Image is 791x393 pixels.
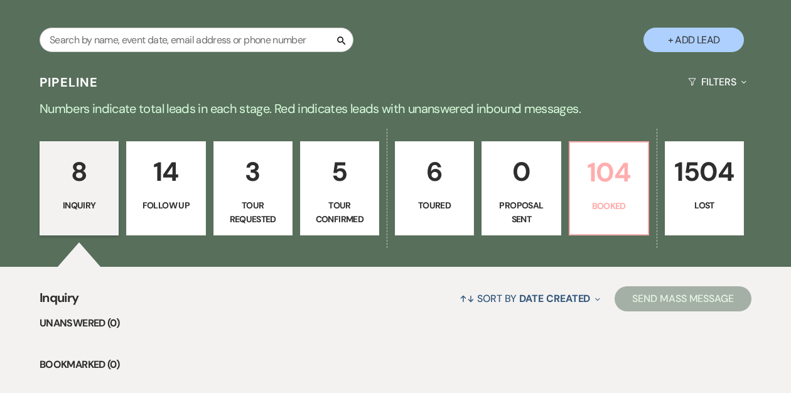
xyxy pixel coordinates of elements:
[40,288,79,315] span: Inquiry
[490,198,552,227] p: Proposal Sent
[126,141,205,235] a: 14Follow Up
[578,199,640,213] p: Booked
[578,151,640,193] p: 104
[519,292,590,305] span: Date Created
[48,151,110,193] p: 8
[490,151,552,193] p: 0
[300,141,379,235] a: 5Tour Confirmed
[308,151,371,193] p: 5
[482,141,561,235] a: 0Proposal Sent
[222,198,284,227] p: Tour Requested
[40,73,99,91] h3: Pipeline
[569,141,649,235] a: 104Booked
[615,286,751,311] button: Send Mass Message
[134,198,197,212] p: Follow Up
[40,357,751,373] li: Bookmarked (0)
[665,141,744,235] a: 1504Lost
[643,28,744,52] button: + Add Lead
[673,151,736,193] p: 1504
[134,151,197,193] p: 14
[48,198,110,212] p: Inquiry
[308,198,371,227] p: Tour Confirmed
[395,141,474,235] a: 6Toured
[40,315,751,331] li: Unanswered (0)
[213,141,293,235] a: 3Tour Requested
[460,292,475,305] span: ↑↓
[222,151,284,193] p: 3
[673,198,736,212] p: Lost
[455,282,605,315] button: Sort By Date Created
[683,65,751,99] button: Filters
[40,141,119,235] a: 8Inquiry
[40,28,353,52] input: Search by name, event date, email address or phone number
[403,198,466,212] p: Toured
[403,151,466,193] p: 6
